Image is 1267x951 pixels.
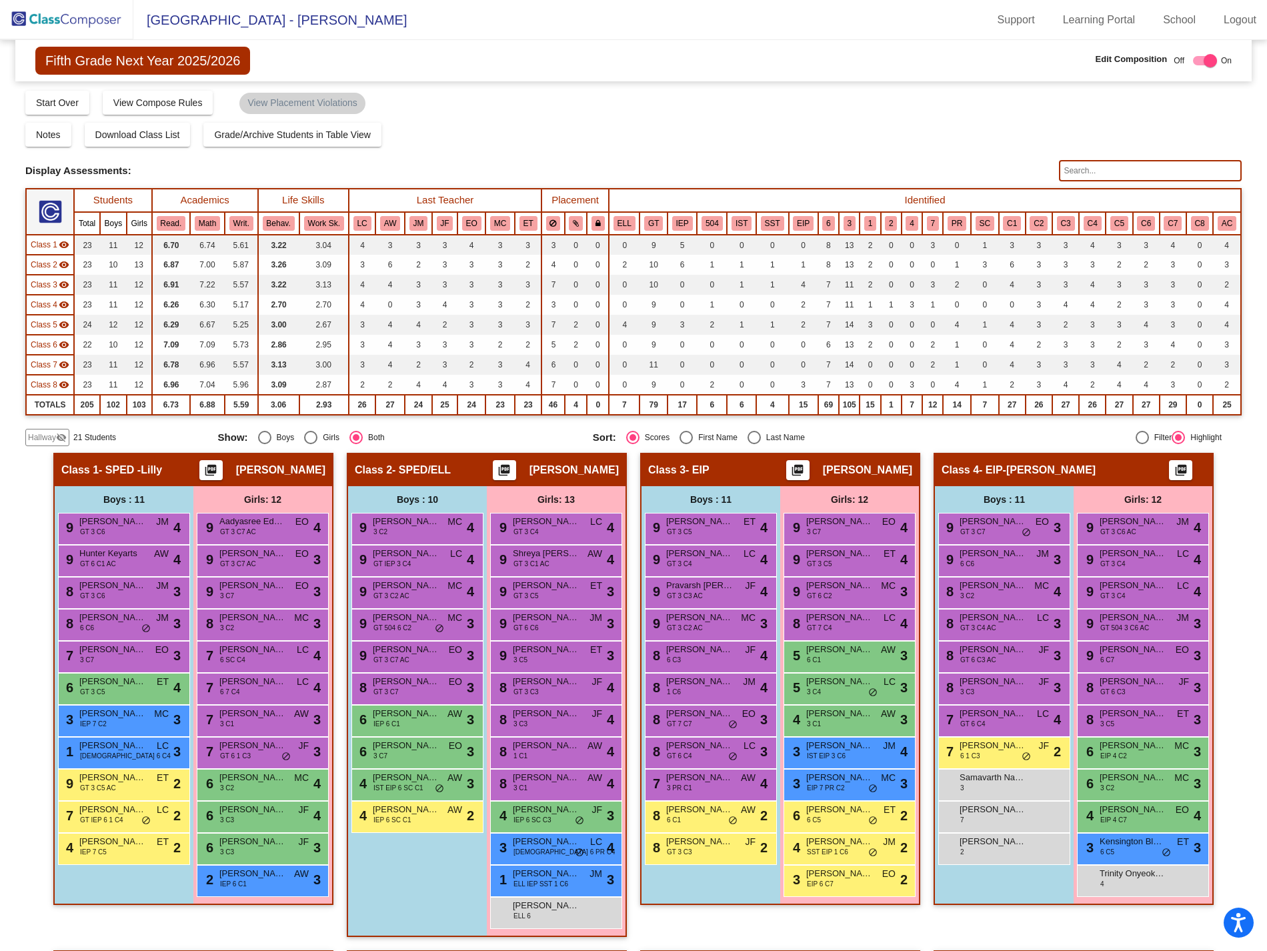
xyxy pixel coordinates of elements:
[457,295,485,315] td: 3
[349,275,375,295] td: 4
[1106,275,1132,295] td: 3
[1079,295,1106,315] td: 4
[515,212,541,235] th: Emma Thomason
[157,216,186,231] button: Read.
[756,275,788,295] td: 1
[1026,275,1052,295] td: 3
[822,216,834,231] button: 6
[697,255,727,275] td: 1
[644,216,663,231] button: GT
[519,216,537,231] button: ET
[1186,295,1213,315] td: 0
[609,189,1241,212] th: Identified
[405,235,432,255] td: 3
[1160,212,1186,235] th: Class 7
[432,295,457,315] td: 4
[971,235,999,255] td: 1
[790,463,806,482] mat-icon: picture_as_pdf
[127,295,152,315] td: 12
[885,216,897,231] button: 2
[100,255,127,275] td: 10
[190,255,225,275] td: 7.00
[640,255,668,275] td: 10
[1026,235,1052,255] td: 3
[1213,275,1241,295] td: 2
[727,212,756,235] th: Instructional Support Team
[1052,255,1079,275] td: 3
[31,299,57,311] span: Class 4
[349,212,375,235] th: Lexi Contigiani
[26,315,74,335] td: Avery Kerlin - No Class Name
[1096,53,1168,66] span: Edit Composition
[922,295,943,315] td: 1
[263,216,295,231] button: Behav.
[437,216,453,231] button: JF
[987,9,1046,31] a: Support
[839,295,860,315] td: 11
[668,235,697,255] td: 5
[1052,235,1079,255] td: 3
[1213,295,1241,315] td: 4
[702,216,723,231] button: 504
[304,216,344,231] button: Work Sk.
[1106,212,1132,235] th: Class 5
[881,212,902,235] th: American Indian/Alaska Native
[485,255,515,275] td: 3
[432,255,457,275] td: 3
[789,235,818,255] td: 0
[225,255,258,275] td: 5.87
[1218,216,1236,231] button: AC
[1052,212,1079,235] th: Class 3
[190,315,225,335] td: 6.67
[541,275,565,295] td: 7
[727,275,756,295] td: 1
[818,275,839,295] td: 7
[541,295,565,315] td: 3
[229,216,253,231] button: Writ.
[1052,9,1146,31] a: Learning Portal
[1030,216,1048,231] button: C2
[299,295,349,315] td: 2.70
[152,275,190,295] td: 6.91
[1026,255,1052,275] td: 3
[999,295,1026,315] td: 0
[100,295,127,315] td: 11
[485,295,515,315] td: 3
[36,129,61,140] span: Notes
[948,216,966,231] button: PR
[375,275,405,295] td: 4
[999,235,1026,255] td: 3
[971,295,999,315] td: 0
[1133,275,1160,295] td: 3
[943,255,971,275] td: 1
[668,275,697,295] td: 0
[881,235,902,255] td: 0
[756,212,788,235] th: Student Support Team
[432,212,457,235] th: Jen Fox
[1133,295,1160,315] td: 3
[587,212,609,235] th: Keep with teacher
[100,212,127,235] th: Boys
[922,255,943,275] td: 0
[457,255,485,275] td: 3
[103,91,213,115] button: View Compose Rules
[1164,216,1182,231] button: C7
[902,275,922,295] td: 0
[839,255,860,275] td: 13
[26,235,74,255] td: Lauren Lilly - SPED -Lilly
[31,239,57,251] span: Class 1
[789,255,818,275] td: 1
[74,255,100,275] td: 23
[152,295,190,315] td: 6.26
[609,255,640,275] td: 2
[999,275,1026,295] td: 4
[761,216,784,231] button: SST
[515,255,541,275] td: 2
[127,275,152,295] td: 12
[697,295,727,315] td: 1
[1160,255,1186,275] td: 3
[1084,216,1102,231] button: C4
[1106,295,1132,315] td: 2
[1213,255,1241,275] td: 3
[133,9,407,31] span: [GEOGRAPHIC_DATA] - [PERSON_NAME]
